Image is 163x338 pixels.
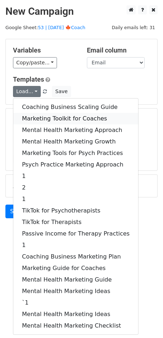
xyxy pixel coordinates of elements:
[13,320,138,332] a: Mental Health Marketing Checklist
[13,113,138,124] a: Marketing Toolkit for Coaches
[13,239,138,251] a: 1
[13,274,138,286] a: Mental Health Marketing Guide
[13,159,138,170] a: Psych Practice Marketing Approach
[52,86,71,97] button: Save
[13,46,76,54] h5: Variables
[13,136,138,147] a: Mental Health Marketing Growth
[13,251,138,262] a: Coaching Business Marketing Plan
[5,25,85,30] small: Google Sheet:
[13,76,44,83] a: Templates
[87,46,150,54] h5: Email column
[109,25,158,30] a: Daily emails left: 31
[13,297,138,309] a: `1
[13,57,57,68] a: Copy/paste...
[109,24,158,32] span: Daily emails left: 31
[13,286,138,297] a: Mental Health Marketing Ideas
[13,262,138,274] a: Marketing Guide for Coaches
[13,170,138,182] a: 1
[13,124,138,136] a: Mental Health Marketing Approach
[13,205,138,216] a: TikTok for Psychotherapists
[13,147,138,159] a: Marketing Tools for Psych Practices
[13,193,138,205] a: 1
[13,182,138,193] a: 2
[13,309,138,320] a: Mental Health Marketing Ideas
[13,228,138,239] a: Passive Income for Therapy Practices
[13,101,138,113] a: Coaching Business Scaling Guide
[5,205,29,218] a: Send
[38,25,85,30] a: 53 | [DATE] 🍁Coach
[13,216,138,228] a: TikTok for Therapists
[5,5,158,18] h2: New Campaign
[13,86,41,97] a: Load...
[127,303,163,338] iframe: Chat Widget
